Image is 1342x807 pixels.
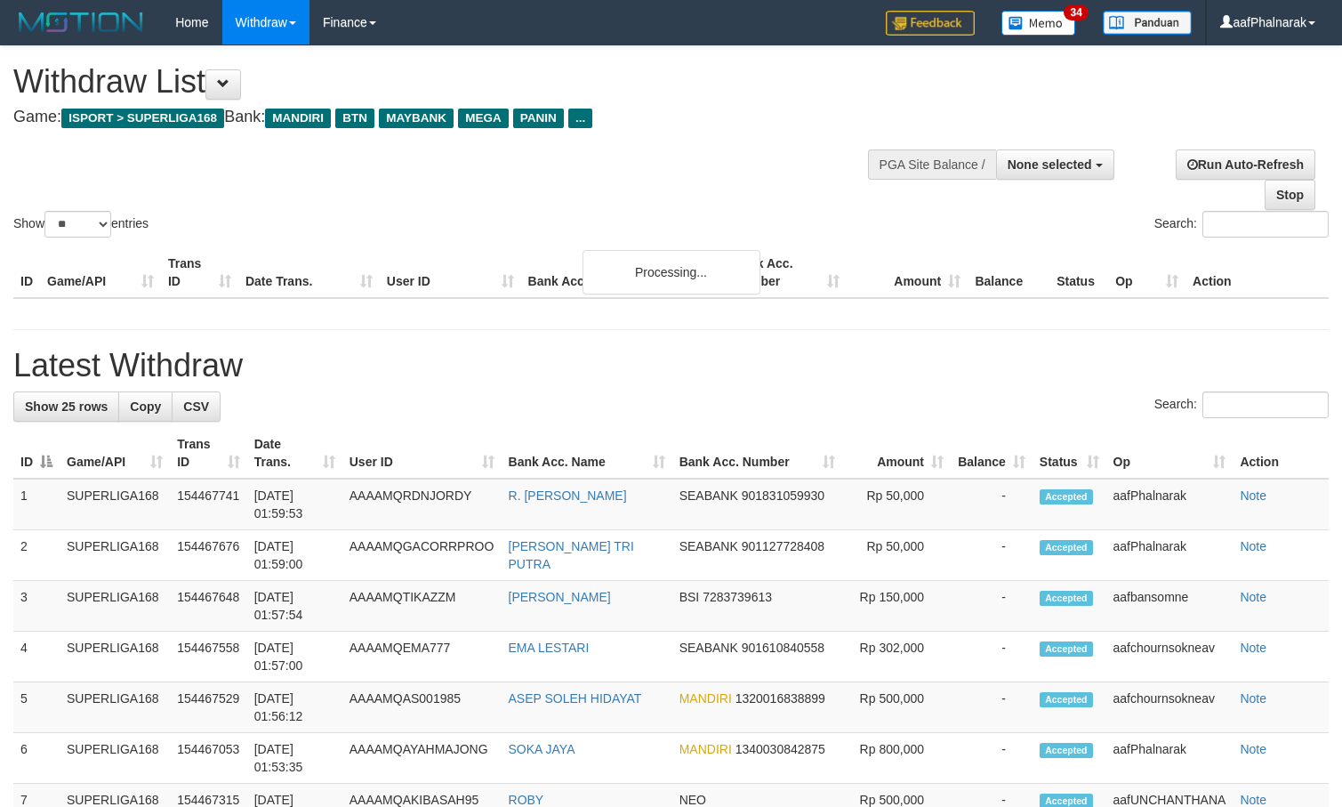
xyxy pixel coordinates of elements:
[951,581,1033,632] td: -
[60,428,170,479] th: Game/API: activate to sort column ascending
[13,581,60,632] td: 3
[1240,590,1266,604] a: Note
[679,539,738,553] span: SEABANK
[679,590,700,604] span: BSI
[60,733,170,784] td: SUPERLIGA168
[1106,581,1234,632] td: aafbansomne
[568,109,592,128] span: ...
[521,247,727,298] th: Bank Acc. Name
[170,682,246,733] td: 154467529
[1001,11,1076,36] img: Button%20Memo.svg
[1176,149,1315,180] a: Run Auto-Refresh
[1185,247,1329,298] th: Action
[13,530,60,581] td: 2
[342,733,502,784] td: AAAAMQAYAHMAJONG
[1154,211,1329,238] label: Search:
[672,428,843,479] th: Bank Acc. Number: activate to sort column ascending
[742,641,824,655] span: Copy 901610840558 to clipboard
[1064,4,1088,20] span: 34
[1106,682,1234,733] td: aafchournsokneav
[1040,591,1093,606] span: Accepted
[509,691,642,706] a: ASEP SOLEH HIDAYAT
[509,641,590,655] a: EMA LESTARI
[951,479,1033,530] td: -
[161,247,238,298] th: Trans ID
[513,109,564,128] span: PANIN
[40,247,161,298] th: Game/API
[1108,247,1185,298] th: Op
[951,530,1033,581] td: -
[1033,428,1106,479] th: Status: activate to sort column ascending
[842,530,951,581] td: Rp 50,000
[61,109,224,128] span: ISPORT > SUPERLIGA168
[247,632,342,682] td: [DATE] 01:57:00
[13,632,60,682] td: 4
[1240,488,1266,503] a: Note
[342,632,502,682] td: AAAAMQEMA777
[583,250,760,295] div: Processing...
[342,581,502,632] td: AAAAMQTIKAZZM
[380,247,521,298] th: User ID
[1233,428,1329,479] th: Action
[342,530,502,581] td: AAAAMQGACORRPROO
[1040,692,1093,707] span: Accepted
[726,247,847,298] th: Bank Acc. Number
[1240,539,1266,553] a: Note
[170,428,246,479] th: Trans ID: activate to sort column ascending
[1106,733,1234,784] td: aafPhalnarak
[847,247,968,298] th: Amount
[247,581,342,632] td: [DATE] 01:57:54
[509,590,611,604] a: [PERSON_NAME]
[118,391,173,422] a: Copy
[13,428,60,479] th: ID: activate to sort column descending
[679,488,738,503] span: SEABANK
[13,682,60,733] td: 5
[13,211,149,238] label: Show entries
[60,530,170,581] td: SUPERLIGA168
[342,428,502,479] th: User ID: activate to sort column ascending
[172,391,221,422] a: CSV
[868,149,996,180] div: PGA Site Balance /
[379,109,454,128] span: MAYBANK
[1008,157,1092,172] span: None selected
[1265,180,1315,210] a: Stop
[13,247,40,298] th: ID
[247,733,342,784] td: [DATE] 01:53:35
[509,793,544,807] a: ROBY
[60,479,170,530] td: SUPERLIGA168
[742,539,824,553] span: Copy 901127728408 to clipboard
[13,733,60,784] td: 6
[703,590,772,604] span: Copy 7283739613 to clipboard
[13,348,1329,383] h1: Latest Withdraw
[1106,632,1234,682] td: aafchournsokneav
[170,581,246,632] td: 154467648
[170,479,246,530] td: 154467741
[679,641,738,655] span: SEABANK
[183,399,209,414] span: CSV
[335,109,374,128] span: BTN
[1106,530,1234,581] td: aafPhalnarak
[25,399,108,414] span: Show 25 rows
[1202,391,1329,418] input: Search:
[1040,642,1093,657] span: Accepted
[735,742,825,756] span: Copy 1340030842875 to clipboard
[679,691,732,706] span: MANDIRI
[509,539,634,571] a: [PERSON_NAME] TRI PUTRA
[735,691,825,706] span: Copy 1320016838899 to clipboard
[842,581,951,632] td: Rp 150,000
[951,428,1033,479] th: Balance: activate to sort column ascending
[13,479,60,530] td: 1
[1040,489,1093,504] span: Accepted
[170,530,246,581] td: 154467676
[130,399,161,414] span: Copy
[458,109,509,128] span: MEGA
[1202,211,1329,238] input: Search:
[509,488,627,503] a: R. [PERSON_NAME]
[951,682,1033,733] td: -
[968,247,1049,298] th: Balance
[13,391,119,422] a: Show 25 rows
[60,632,170,682] td: SUPERLIGA168
[1240,641,1266,655] a: Note
[342,682,502,733] td: AAAAMQAS001985
[247,428,342,479] th: Date Trans.: activate to sort column ascending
